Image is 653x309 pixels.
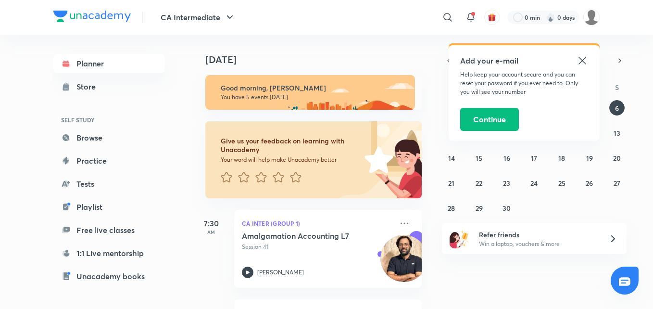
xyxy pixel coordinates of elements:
[76,81,101,92] div: Store
[554,175,569,191] button: September 25, 2025
[221,137,361,154] h6: Give us your feedback on learning with Unacademy
[499,200,515,216] button: September 30, 2025
[205,75,415,110] img: morning
[476,154,482,163] abbr: September 15, 2025
[502,204,511,213] abbr: September 30, 2025
[527,150,542,166] button: September 17, 2025
[558,154,565,163] abbr: September 18, 2025
[450,229,469,248] img: referral
[476,179,482,188] abbr: September 22, 2025
[53,128,165,147] a: Browse
[484,10,500,25] button: avatar
[499,175,515,191] button: September 23, 2025
[460,108,519,131] button: Continue
[53,197,165,217] a: Playlist
[479,240,597,248] p: Win a laptop, vouchers & more
[221,156,361,164] p: Your word will help make Unacademy better
[530,179,538,188] abbr: September 24, 2025
[221,84,406,92] h6: Good morning, [PERSON_NAME]
[554,150,569,166] button: September 18, 2025
[527,175,542,191] button: September 24, 2025
[614,179,620,188] abbr: September 27, 2025
[242,231,362,241] h5: Amalgamation Accounting L7
[586,179,593,188] abbr: September 26, 2025
[444,150,459,166] button: September 14, 2025
[444,200,459,216] button: September 28, 2025
[460,55,588,66] h5: Add your e-mail
[332,121,422,198] img: feedback_image
[479,230,597,240] h6: Refer friends
[53,112,165,128] h6: SELF STUDY
[499,150,515,166] button: September 16, 2025
[582,150,597,166] button: September 19, 2025
[53,77,165,96] a: Store
[448,204,455,213] abbr: September 28, 2025
[558,179,565,188] abbr: September 25, 2025
[221,93,406,101] p: You have 5 events [DATE]
[609,100,625,116] button: September 6, 2025
[53,151,165,170] a: Practice
[488,13,496,22] img: avatar
[471,150,487,166] button: September 15, 2025
[609,175,625,191] button: September 27, 2025
[471,175,487,191] button: September 22, 2025
[614,129,620,138] abbr: September 13, 2025
[444,125,459,141] button: September 7, 2025
[53,54,165,73] a: Planner
[503,179,510,188] abbr: September 23, 2025
[615,83,619,92] abbr: Saturday
[53,244,165,263] a: 1:1 Live mentorship
[53,220,165,240] a: Free live classes
[546,13,555,22] img: streak
[53,267,165,286] a: Unacademy books
[53,11,131,25] a: Company Logo
[205,54,431,65] h4: [DATE]
[257,268,304,277] p: [PERSON_NAME]
[503,154,510,163] abbr: September 16, 2025
[192,229,230,235] p: AM
[609,125,625,141] button: September 13, 2025
[444,175,459,191] button: September 21, 2025
[192,218,230,229] h5: 7:30
[586,154,593,163] abbr: September 19, 2025
[53,174,165,193] a: Tests
[448,179,454,188] abbr: September 21, 2025
[242,243,393,251] p: Session 41
[582,175,597,191] button: September 26, 2025
[476,204,483,213] abbr: September 29, 2025
[155,8,241,27] button: CA Intermediate
[242,218,393,229] p: CA Inter (Group 1)
[613,154,621,163] abbr: September 20, 2025
[471,200,487,216] button: September 29, 2025
[609,150,625,166] button: September 20, 2025
[615,103,619,113] abbr: September 6, 2025
[531,154,537,163] abbr: September 17, 2025
[53,11,131,22] img: Company Logo
[460,70,588,96] p: Help keep your account secure and you can reset your password if you ever need to. Only you will ...
[448,154,455,163] abbr: September 14, 2025
[583,9,600,26] img: Shikha kumari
